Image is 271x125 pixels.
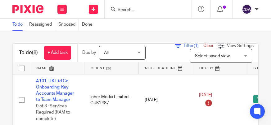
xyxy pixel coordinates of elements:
span: 0 of 3 · Services Required (KAM to complete) [36,104,70,121]
span: Select saved view [195,54,230,58]
span: All [104,51,109,55]
a: + Add task [44,46,71,60]
a: Reassigned [29,19,55,31]
span: View Settings [227,44,254,48]
span: (1) [194,44,199,48]
a: Clear [203,44,214,48]
span: [DATE] [199,93,212,97]
a: A101. UK Ltd Co Onboarding: Key Accounts Manager to Team Manager [36,79,74,102]
span: Filter [184,44,203,48]
input: Search [117,7,173,13]
a: Done [82,19,96,31]
span: (8) [32,50,38,55]
p: Due by [82,50,96,56]
a: Snoozed [58,19,79,31]
img: svg%3E [242,4,252,14]
h1: To do [19,50,38,56]
a: To do [12,19,26,31]
img: Pixie [12,5,43,13]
